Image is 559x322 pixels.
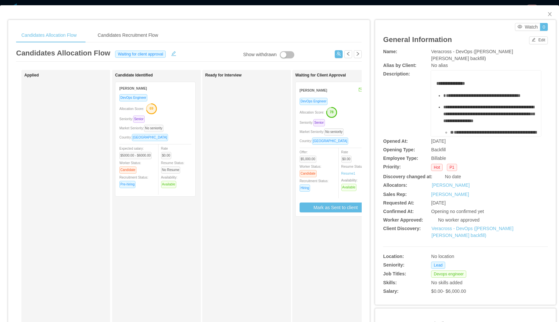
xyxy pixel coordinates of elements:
span: Hiring [300,184,310,192]
strong: [PERSON_NAME] [119,87,147,90]
div: Candidates Recruitment Flow [92,28,163,43]
a: [PERSON_NAME] [432,182,470,189]
button: Mark as Sent to client [300,203,372,212]
span: No date [445,174,461,179]
span: Worker Status: [300,165,321,175]
span: Billable [431,156,446,161]
span: Devops engineer [431,270,466,278]
span: Allocation Score: [300,111,324,114]
span: Availability: [161,176,179,186]
span: Availability: [341,179,359,189]
button: icon: usergroup-add [335,50,343,58]
b: Priority: [383,164,401,169]
span: No Resume [161,166,181,174]
b: Location: [383,254,404,259]
span: Pre-hiring [119,181,135,188]
div: Show withdrawn [243,51,277,58]
span: Veracross - DevOps ([PERSON_NAME] [PERSON_NAME] backfill) [431,49,513,61]
button: icon: eyeWatch [515,23,540,31]
span: Resume Status: [161,161,184,172]
span: P1 [447,164,457,171]
button: 69 [144,103,157,114]
span: No worker approved [438,217,479,223]
div: rdw-wrapper [431,71,541,136]
div: Candidates Allocation Flow [16,28,82,43]
span: Waiting for client approval [115,51,166,58]
span: Market Seniority: [300,130,346,134]
span: Available [161,181,176,188]
span: Seniority: [119,117,147,121]
button: icon: left [344,50,352,58]
text: 78 [330,110,334,114]
span: Resume Status: [341,165,365,175]
span: Recruitment Status: [300,179,328,190]
span: Seniority: [300,121,328,124]
span: No alias [431,63,448,68]
div: rdw-editor [436,80,536,146]
a: Resume1 [341,171,355,176]
text: 69 [150,106,154,110]
h1: Waiting for Client Approval [295,73,387,78]
div: No location [431,253,513,260]
b: Discovery changed at: [383,174,432,179]
button: Close [541,5,559,24]
span: $5,000.00 [300,156,316,163]
span: Lead [431,262,445,269]
span: [DATE] [431,200,446,205]
b: Salary: [383,289,399,294]
button: icon: right [354,50,362,58]
span: Opening no confirmed yet [431,209,484,214]
strong: [PERSON_NAME] [300,89,327,92]
button: mail [355,85,364,95]
span: Hot [431,164,443,171]
span: Market Seniority: [119,126,166,130]
b: Job Titles: [383,271,406,276]
span: Allocation Score: [119,107,144,111]
b: Allocators: [383,182,407,188]
span: Offer: [300,150,319,161]
h1: Candidate Identified [115,73,207,78]
b: Alias by Client: [383,63,416,68]
span: [GEOGRAPHIC_DATA] [132,134,168,141]
span: Rate [341,150,354,161]
span: No skills added [431,280,462,285]
b: Opened At: [383,139,408,144]
b: Opening Type: [383,147,415,152]
span: $0.00 - $6,000.00 [431,289,466,294]
b: Confirmed At: [383,209,414,214]
span: Senior [313,119,325,126]
span: $0.00 [341,156,352,163]
span: Candidate [119,166,136,174]
span: DevOps Engineer [300,98,328,105]
span: Senior [133,116,145,123]
b: Description: [383,71,410,76]
span: Rate [161,147,174,157]
b: Worker Approved: [383,217,423,223]
a: [PERSON_NAME] [431,192,469,197]
span: Expected salary: [119,147,154,157]
button: 0 [540,23,548,31]
b: Skills: [383,280,397,285]
a: Veracross - DevOps ([PERSON_NAME] [PERSON_NAME] backfill) [431,226,513,238]
b: Name: [383,49,397,54]
button: icon: editEdit [529,36,548,44]
span: $0.00 [161,152,171,159]
span: DevOps Engineer [119,94,147,101]
span: Recruitment Status: [119,176,148,186]
span: Worker Status: [119,161,141,172]
span: Country: [119,136,171,139]
h1: Ready for Interview [205,73,297,78]
b: Seniority: [383,262,404,268]
button: icon: edit [168,50,179,56]
article: Candidates Allocation Flow [16,48,110,58]
span: [DATE] [431,139,446,144]
span: Available [341,184,356,191]
h1: Applied [24,73,116,78]
span: $5000.00 - $6000.00 [119,152,152,159]
b: Employee Type: [383,156,418,161]
i: icon: close [547,11,552,17]
span: [GEOGRAPHIC_DATA] [312,138,348,145]
b: Sales Rep: [383,192,407,197]
article: General Information [383,34,452,45]
span: Backfill [431,147,446,152]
